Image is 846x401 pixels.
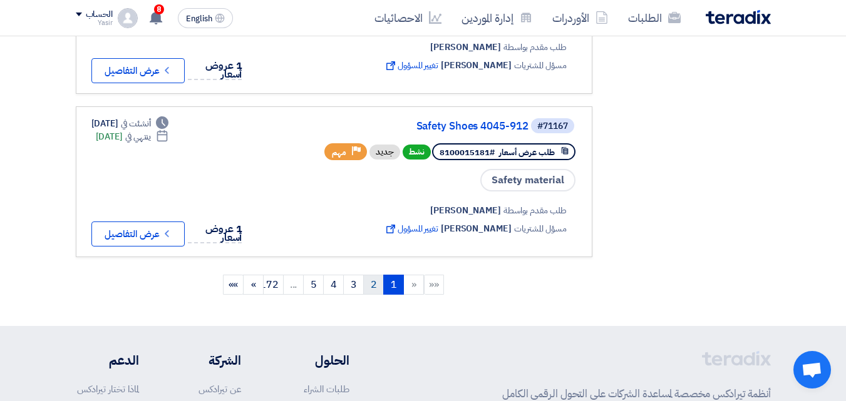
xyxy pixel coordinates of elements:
[205,221,242,245] span: 1 عروض أسعار
[186,14,212,23] span: English
[229,277,239,292] span: »»
[304,382,349,396] a: طلبات الشراء
[503,204,567,217] span: طلب مقدم بواسطة
[343,275,364,295] a: 3
[383,275,404,295] a: 1
[403,145,431,160] span: نشط
[178,8,233,28] button: English
[441,59,512,72] span: [PERSON_NAME]
[332,146,346,158] span: مهم
[430,41,501,54] span: [PERSON_NAME]
[199,382,241,396] a: عن تيرادكس
[451,3,542,33] a: إدارة الموردين
[205,58,242,82] span: 1 عروض أسعار
[77,382,139,396] a: لماذا تختار تيرادكس
[384,222,438,235] span: تغيير المسؤول
[91,58,185,83] button: عرض التفاصيل
[364,3,451,33] a: الاحصائيات
[263,275,284,295] a: 172
[323,275,344,295] a: 4
[793,351,831,388] a: Open chat
[76,351,139,370] li: الدعم
[243,275,264,295] a: Next
[76,270,592,301] ngb-pagination: Default pagination
[279,351,349,370] li: الحلول
[440,146,495,158] span: #8100015181
[176,351,241,370] li: الشركة
[91,221,185,246] button: عرض التفاصيل
[706,10,771,24] img: Teradix logo
[542,3,618,33] a: الأوردرات
[154,4,164,14] span: 8
[503,41,567,54] span: طلب مقدم بواسطة
[118,8,138,28] img: profile_test.png
[441,222,512,235] span: [PERSON_NAME]
[480,169,575,191] span: Safety material
[91,117,169,130] div: [DATE]
[96,130,169,143] div: [DATE]
[499,146,555,158] span: طلب عرض أسعار
[251,277,256,292] span: »
[278,121,529,132] a: Safety Shoes 4045-912
[86,9,113,20] div: الحساب
[369,145,400,160] div: جديد
[514,59,567,72] span: مسؤل المشتريات
[537,122,568,131] div: #71167
[514,222,567,235] span: مسؤل المشتريات
[384,59,438,72] span: تغيير المسؤول
[363,275,384,295] a: 2
[618,3,691,33] a: الطلبات
[223,275,244,295] a: Last
[430,204,501,217] span: [PERSON_NAME]
[121,117,151,130] span: أنشئت في
[125,130,151,143] span: ينتهي في
[76,19,113,26] div: Yasir
[303,275,324,295] a: 5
